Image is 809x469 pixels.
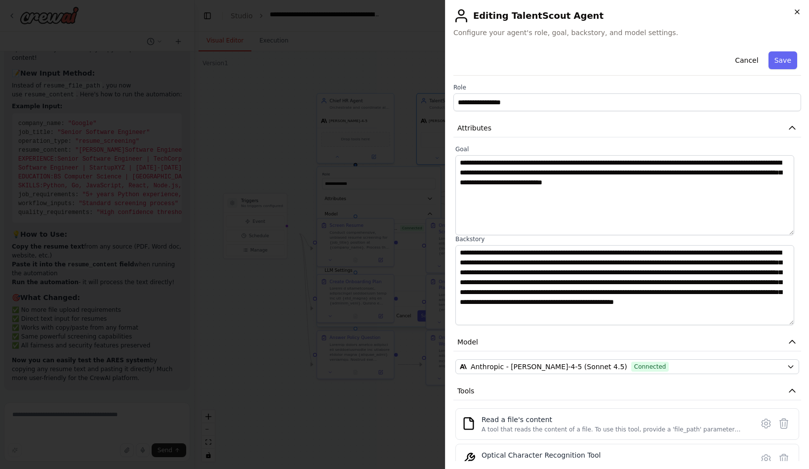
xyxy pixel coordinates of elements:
[482,450,663,460] div: Optical Character Recognition Tool
[482,415,747,425] div: Read a file's content
[482,426,747,433] div: A tool that reads the content of a file. To use this tool, provide a 'file_path' parameter with t...
[453,28,801,38] span: Configure your agent's role, goal, backstory, and model settings.
[453,84,801,91] label: Role
[769,51,797,69] button: Save
[453,333,801,351] button: Model
[775,450,793,468] button: Delete tool
[729,51,764,69] button: Cancel
[453,382,801,400] button: Tools
[775,415,793,432] button: Delete tool
[757,415,775,432] button: Configure tool
[453,119,801,137] button: Attributes
[455,235,799,243] label: Backstory
[457,337,478,347] span: Model
[462,452,476,466] img: OCRTool
[455,359,799,374] button: Anthropic - [PERSON_NAME]-4-5 (Sonnet 4.5)Connected
[471,362,627,372] span: Anthropic - claude-sonnet-4-5 (Sonnet 4.5)
[631,362,669,372] span: Connected
[457,386,475,396] span: Tools
[453,8,801,24] h2: Editing TalentScout Agent
[462,417,476,430] img: FileReadTool
[455,145,799,153] label: Goal
[457,123,491,133] span: Attributes
[757,450,775,468] button: Configure tool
